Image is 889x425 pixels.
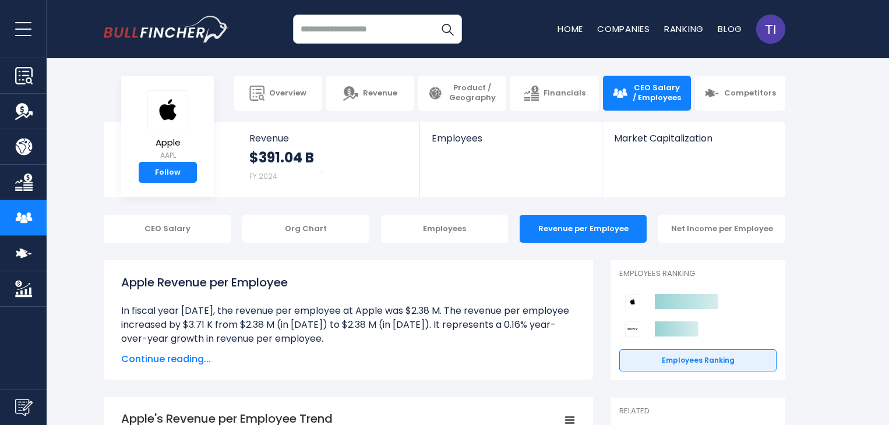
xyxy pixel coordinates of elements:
[597,23,650,35] a: Companies
[602,122,784,164] a: Market Capitalization
[603,76,691,111] a: CEO Salary / Employees
[104,16,229,42] img: bullfincher logo
[695,76,785,111] a: Competitors
[249,133,408,144] span: Revenue
[658,215,785,243] div: Net Income per Employee
[558,23,583,35] a: Home
[520,215,647,243] div: Revenue per Employee
[619,349,777,371] a: Employees Ranking
[363,88,397,98] span: Revenue
[326,76,414,111] a: Revenue
[234,76,322,111] a: Overview
[619,406,777,416] p: Related
[104,215,231,243] div: CEO Salary
[381,215,508,243] div: Employees
[249,148,314,167] strong: $391.04 B
[420,122,601,164] a: Employees
[147,150,188,161] small: AAPL
[249,171,277,181] small: FY 2024
[121,304,576,346] li: In fiscal year [DATE], the revenue per employee at Apple was $2.38 M. The revenue per employee in...
[724,88,776,98] span: Competitors
[632,83,682,103] span: CEO Salary / Employees
[121,352,576,366] span: Continue reading...
[432,133,590,144] span: Employees
[718,23,742,35] a: Blog
[269,88,306,98] span: Overview
[147,90,189,162] a: Apple AAPL
[238,122,420,197] a: Revenue $391.04 B FY 2024
[544,88,585,98] span: Financials
[104,16,229,42] a: Go to homepage
[418,76,506,111] a: Product / Geography
[242,215,369,243] div: Org Chart
[433,15,462,44] button: Search
[625,294,640,309] img: Apple competitors logo
[147,138,188,148] span: Apple
[625,321,640,337] img: Sony Group Corporation competitors logo
[139,162,197,183] a: Follow
[664,23,704,35] a: Ranking
[447,83,497,103] span: Product / Geography
[121,274,576,291] h1: Apple Revenue per Employee
[510,76,598,111] a: Financials
[614,133,772,144] span: Market Capitalization
[619,269,777,279] p: Employees Ranking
